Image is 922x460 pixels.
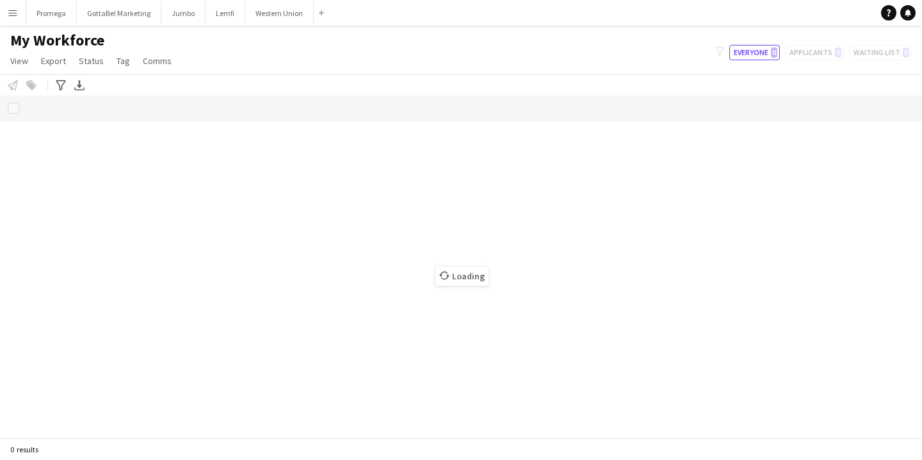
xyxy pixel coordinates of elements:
button: Everyone0 [729,45,780,60]
span: View [10,55,28,67]
span: Export [41,55,66,67]
a: Comms [138,53,177,69]
span: Status [79,55,104,67]
a: Export [36,53,71,69]
button: Lemfi [206,1,245,26]
button: GottaBe! Marketing [77,1,161,26]
a: Status [74,53,109,69]
span: My Workforce [10,31,104,50]
button: Jumbo [161,1,206,26]
app-action-btn: Export XLSX [72,78,87,93]
button: Promega [26,1,77,26]
span: 0 [771,47,777,58]
span: Loading [435,267,489,286]
button: Western Union [245,1,314,26]
span: Tag [117,55,130,67]
a: Tag [111,53,135,69]
span: Comms [143,55,172,67]
a: View [5,53,33,69]
app-action-btn: Advanced filters [53,78,69,93]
